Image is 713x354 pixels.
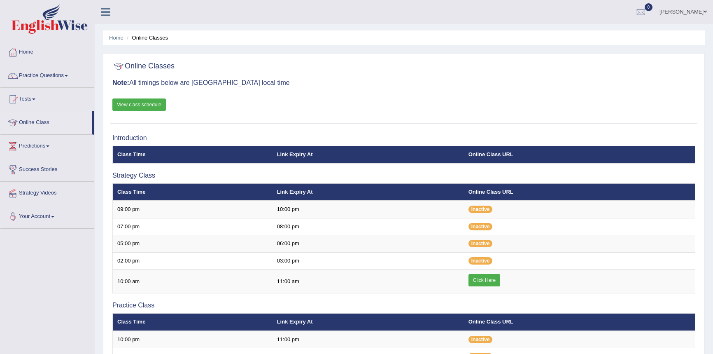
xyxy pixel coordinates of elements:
[0,64,94,85] a: Practice Questions
[113,201,273,218] td: 09:00 pm
[0,41,94,61] a: Home
[112,79,695,87] h3: All timings below are [GEOGRAPHIC_DATA] local time
[0,111,92,132] a: Online Class
[273,331,464,348] td: 11:00 pm
[0,182,94,202] a: Strategy Videos
[468,240,493,247] span: Inactive
[113,218,273,235] td: 07:00 pm
[0,135,94,155] a: Predictions
[273,183,464,201] th: Link Expiry At
[0,205,94,226] a: Your Account
[273,235,464,253] td: 06:00 pm
[109,35,123,41] a: Home
[113,314,273,331] th: Class Time
[112,302,695,309] h3: Practice Class
[112,79,129,86] b: Note:
[0,158,94,179] a: Success Stories
[113,183,273,201] th: Class Time
[112,172,695,179] h3: Strategy Class
[0,88,94,108] a: Tests
[113,146,273,163] th: Class Time
[125,34,168,42] li: Online Classes
[468,274,500,286] a: Click Here
[273,218,464,235] td: 08:00 pm
[468,336,493,343] span: Inactive
[645,3,653,11] span: 0
[273,270,464,293] td: 11:00 am
[113,235,273,253] td: 05:00 pm
[468,206,493,213] span: Inactive
[464,314,695,331] th: Online Class URL
[468,223,493,230] span: Inactive
[464,146,695,163] th: Online Class URL
[273,252,464,270] td: 03:00 pm
[113,252,273,270] td: 02:00 pm
[112,60,175,73] h2: Online Classes
[112,134,695,142] h3: Introduction
[464,183,695,201] th: Online Class URL
[273,201,464,218] td: 10:00 pm
[113,270,273,293] td: 10:00 am
[273,314,464,331] th: Link Expiry At
[468,257,493,265] span: Inactive
[112,98,166,111] a: View class schedule
[273,146,464,163] th: Link Expiry At
[113,331,273,348] td: 10:00 pm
